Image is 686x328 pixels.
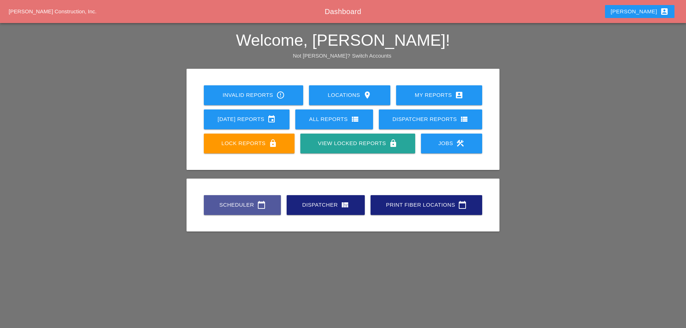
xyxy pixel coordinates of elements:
[215,201,269,209] div: Scheduler
[295,109,373,129] a: All Reports
[352,53,391,59] a: Switch Accounts
[341,201,349,209] i: view_quilt
[605,5,674,18] button: [PERSON_NAME]
[390,115,471,123] div: Dispatcher Reports
[371,195,482,215] a: Print Fiber Locations
[204,195,281,215] a: Scheduler
[215,91,292,99] div: Invalid Reports
[298,201,353,209] div: Dispatcher
[204,109,290,129] a: [DATE] Reports
[456,139,465,148] i: construction
[215,115,278,123] div: [DATE] Reports
[660,7,669,16] i: account_box
[215,139,283,148] div: Lock Reports
[307,115,362,123] div: All Reports
[204,134,295,153] a: Lock Reports
[351,115,359,123] i: view_list
[293,53,350,59] span: Not [PERSON_NAME]?
[276,91,285,99] i: error_outline
[460,115,468,123] i: view_list
[408,91,471,99] div: My Reports
[257,201,266,209] i: calendar_today
[287,195,365,215] a: Dispatcher
[458,201,467,209] i: calendar_today
[611,7,669,16] div: [PERSON_NAME]
[389,139,398,148] i: lock
[432,139,471,148] div: Jobs
[309,85,390,105] a: Locations
[421,134,482,153] a: Jobs
[300,134,415,153] a: View Locked Reports
[382,201,471,209] div: Print Fiber Locations
[269,139,277,148] i: lock
[312,139,403,148] div: View Locked Reports
[267,115,276,123] i: event
[320,91,378,99] div: Locations
[9,8,97,14] a: [PERSON_NAME] Construction, Inc.
[325,8,361,15] span: Dashboard
[396,85,482,105] a: My Reports
[379,109,482,129] a: Dispatcher Reports
[455,91,463,99] i: account_box
[363,91,372,99] i: location_on
[204,85,303,105] a: Invalid Reports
